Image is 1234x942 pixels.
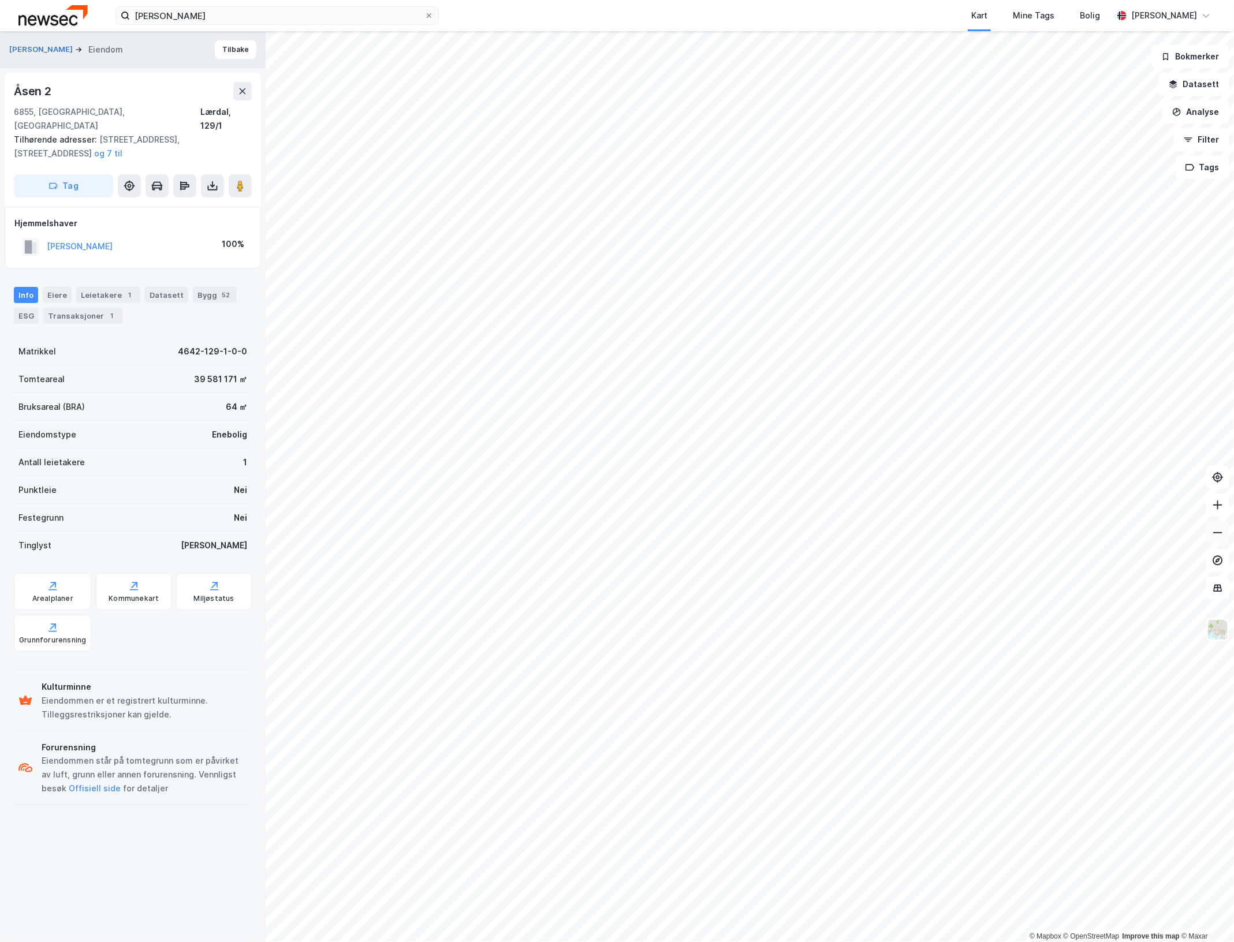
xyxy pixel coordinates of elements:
[14,174,113,197] button: Tag
[9,44,75,55] button: [PERSON_NAME]
[18,483,57,497] div: Punktleie
[219,289,232,301] div: 52
[42,741,247,754] div: Forurensning
[1123,932,1180,940] a: Improve this map
[222,237,244,251] div: 100%
[1030,932,1061,940] a: Mapbox
[234,483,247,497] div: Nei
[212,428,247,442] div: Enebolig
[1131,9,1197,23] div: [PERSON_NAME]
[226,400,247,414] div: 64 ㎡
[42,694,247,722] div: Eiendommen er et registrert kulturminne. Tilleggsrestriksjoner kan gjelde.
[124,289,136,301] div: 1
[106,310,118,322] div: 1
[18,345,56,358] div: Matrikkel
[130,7,424,24] input: Søk på adresse, matrikkel, gårdeiere, leietakere eller personer
[1176,887,1234,942] div: Kontrollprogram for chat
[18,372,65,386] div: Tomteareal
[1159,73,1229,96] button: Datasett
[18,539,51,552] div: Tinglyst
[1013,9,1054,23] div: Mine Tags
[14,287,38,303] div: Info
[178,345,247,358] div: 4642-129-1-0-0
[1176,156,1229,179] button: Tags
[43,308,122,324] div: Transaksjoner
[194,372,247,386] div: 39 581 171 ㎡
[194,594,234,603] div: Miljøstatus
[1151,45,1229,68] button: Bokmerker
[14,308,39,324] div: ESG
[18,5,88,25] img: newsec-logo.f6e21ccffca1b3a03d2d.png
[42,680,247,694] div: Kulturminne
[1080,9,1100,23] div: Bolig
[243,455,247,469] div: 1
[18,400,85,414] div: Bruksareal (BRA)
[971,9,987,23] div: Kart
[43,287,72,303] div: Eiere
[76,287,140,303] div: Leietakere
[1174,128,1229,151] button: Filter
[215,40,256,59] button: Tilbake
[193,287,237,303] div: Bygg
[32,594,73,603] div: Arealplaner
[14,133,243,160] div: [STREET_ADDRESS], [STREET_ADDRESS]
[42,754,247,795] div: Eiendommen står på tomtegrunn som er påvirket av luft, grunn eller annen forurensning. Vennligst ...
[14,82,54,100] div: Åsen 2
[1207,619,1229,641] img: Z
[14,216,251,230] div: Hjemmelshaver
[18,455,85,469] div: Antall leietakere
[234,511,247,525] div: Nei
[181,539,247,552] div: [PERSON_NAME]
[88,43,123,57] div: Eiendom
[200,105,252,133] div: Lærdal, 129/1
[1162,100,1229,124] button: Analyse
[1064,932,1120,940] a: OpenStreetMap
[18,428,76,442] div: Eiendomstype
[145,287,188,303] div: Datasett
[19,636,86,645] div: Grunnforurensning
[14,134,99,144] span: Tilhørende adresser:
[1176,887,1234,942] iframe: Chat Widget
[109,594,159,603] div: Kommunekart
[18,511,64,525] div: Festegrunn
[14,105,200,133] div: 6855, [GEOGRAPHIC_DATA], [GEOGRAPHIC_DATA]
